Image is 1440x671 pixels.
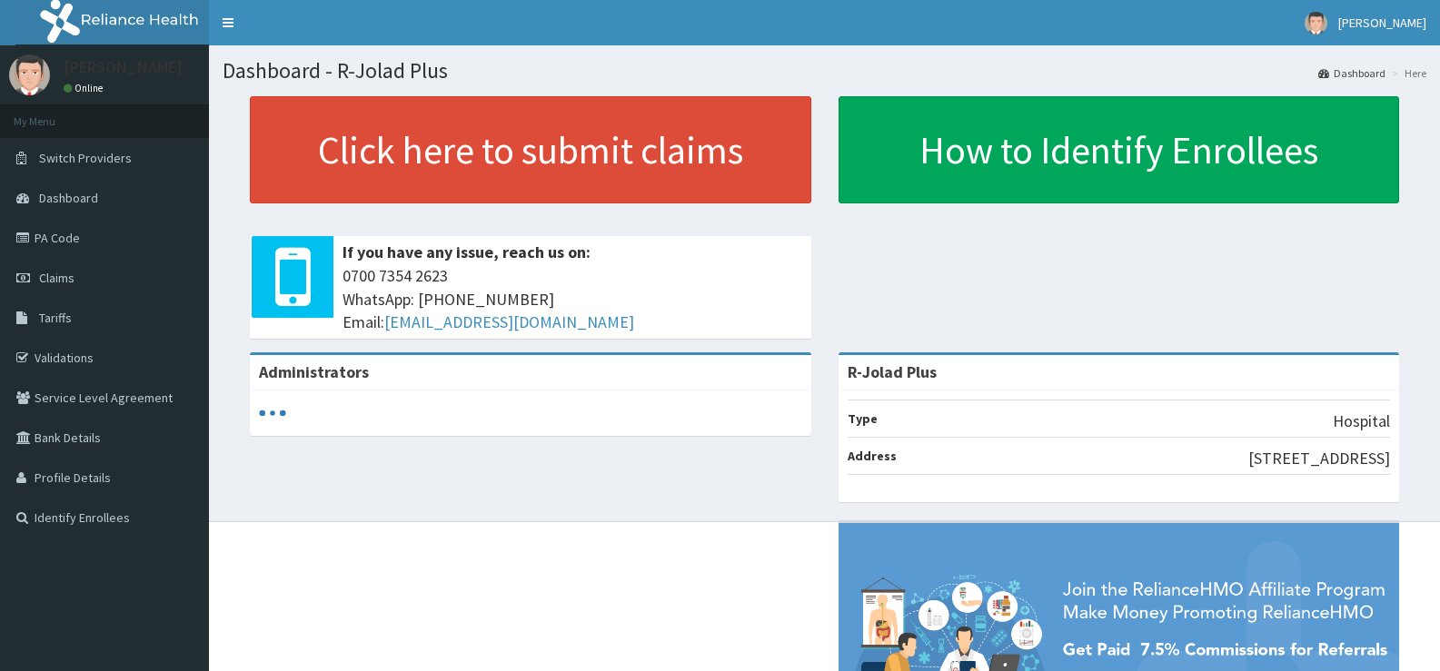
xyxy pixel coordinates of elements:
a: Online [64,82,107,94]
span: Tariffs [39,310,72,326]
span: Switch Providers [39,150,132,166]
a: Dashboard [1318,65,1385,81]
img: User Image [9,54,50,95]
b: Address [848,448,897,464]
b: Type [848,410,878,427]
svg: audio-loading [259,400,286,427]
span: Dashboard [39,190,98,206]
a: How to Identify Enrollees [839,96,1400,203]
strong: R-Jolad Plus [848,361,937,382]
span: Claims [39,270,74,286]
p: [STREET_ADDRESS] [1248,447,1390,470]
p: [PERSON_NAME] [64,59,183,75]
span: 0700 7354 2623 WhatsApp: [PHONE_NUMBER] Email: [343,264,802,334]
h1: Dashboard - R-Jolad Plus [223,59,1426,83]
span: [PERSON_NAME] [1338,15,1426,31]
a: [EMAIL_ADDRESS][DOMAIN_NAME] [384,311,634,332]
img: User Image [1305,12,1327,35]
b: If you have any issue, reach us on: [343,242,591,262]
p: Hospital [1333,410,1390,433]
li: Here [1387,65,1426,81]
a: Click here to submit claims [250,96,811,203]
b: Administrators [259,361,369,382]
